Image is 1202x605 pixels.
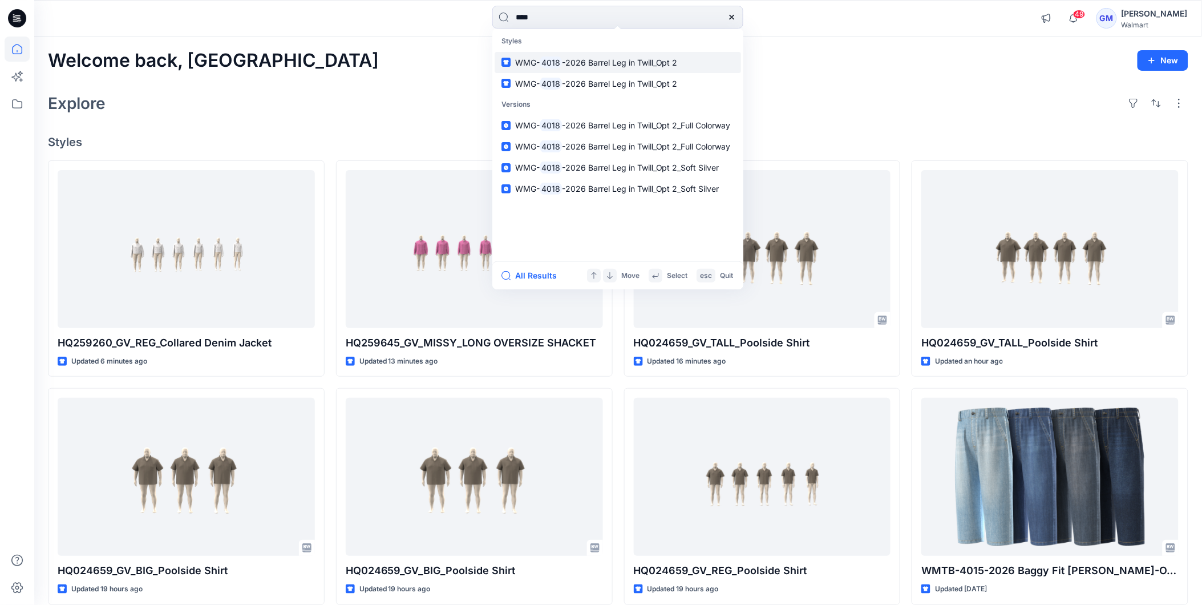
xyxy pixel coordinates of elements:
[359,583,431,595] p: Updated 19 hours ago
[562,163,719,172] span: -2026 Barrel Leg in Twill_Opt 2_Soft Silver
[346,335,603,351] p: HQ259645_GV_MISSY_LONG OVERSIZE SHACKET
[1138,50,1188,71] button: New
[48,50,379,71] h2: Welcome back, [GEOGRAPHIC_DATA]
[1122,21,1188,29] div: Walmart
[540,77,562,90] mark: 4018
[359,356,438,368] p: Updated 13 minutes ago
[1096,8,1117,29] div: GM
[667,270,687,282] p: Select
[501,269,564,283] button: All Results
[621,270,640,282] p: Move
[935,583,987,595] p: Updated [DATE]
[346,398,603,556] a: HQ024659_GV_BIG_Poolside Shirt
[921,170,1179,328] a: HQ024659_GV_TALL_Poolside Shirt
[515,79,540,88] span: WMG-
[540,140,562,153] mark: 4018
[720,270,733,282] p: Quit
[540,119,562,132] mark: 4018
[634,170,891,328] a: HQ024659_GV_TALL_Poolside Shirt
[495,178,741,199] a: WMG-4018-2026 Barrel Leg in Twill_Opt 2_Soft Silver
[1073,10,1086,19] span: 49
[495,73,741,94] a: WMG-4018-2026 Barrel Leg in Twill_Opt 2
[562,58,678,67] span: -2026 Barrel Leg in Twill_Opt 2
[562,184,719,193] span: -2026 Barrel Leg in Twill_Opt 2_Soft Silver
[48,135,1188,149] h4: Styles
[495,115,741,136] a: WMG-4018-2026 Barrel Leg in Twill_Opt 2_Full Colorway
[562,120,731,130] span: -2026 Barrel Leg in Twill_Opt 2_Full Colorway
[1122,7,1188,21] div: [PERSON_NAME]
[515,184,540,193] span: WMG-
[58,398,315,556] a: HQ024659_GV_BIG_Poolside Shirt
[921,563,1179,579] p: WMTB-4015-2026 Baggy Fit [PERSON_NAME]-Opt 1A
[346,170,603,328] a: HQ259645_GV_MISSY_LONG OVERSIZE SHACKET
[540,56,562,69] mark: 4018
[515,58,540,67] span: WMG-
[562,79,678,88] span: -2026 Barrel Leg in Twill_Opt 2
[515,142,540,151] span: WMG-
[921,398,1179,556] a: WMTB-4015-2026 Baggy Fit Jean-Opt 1A
[540,161,562,174] mark: 4018
[700,270,712,282] p: esc
[71,583,143,595] p: Updated 19 hours ago
[495,52,741,73] a: WMG-4018-2026 Barrel Leg in Twill_Opt 2
[647,583,719,595] p: Updated 19 hours ago
[562,142,731,151] span: -2026 Barrel Leg in Twill_Opt 2_Full Colorway
[495,136,741,157] a: WMG-4018-2026 Barrel Leg in Twill_Opt 2_Full Colorway
[921,335,1179,351] p: HQ024659_GV_TALL_Poolside Shirt
[58,170,315,328] a: HQ259260_GV_REG_Collared Denim Jacket
[515,163,540,172] span: WMG-
[346,563,603,579] p: HQ024659_GV_BIG_Poolside Shirt
[935,356,1003,368] p: Updated an hour ago
[495,157,741,178] a: WMG-4018-2026 Barrel Leg in Twill_Opt 2_Soft Silver
[495,31,741,52] p: Styles
[647,356,726,368] p: Updated 16 minutes ago
[634,335,891,351] p: HQ024659_GV_TALL_Poolside Shirt
[48,94,106,112] h2: Explore
[58,563,315,579] p: HQ024659_GV_BIG_Poolside Shirt
[71,356,147,368] p: Updated 6 minutes ago
[58,335,315,351] p: HQ259260_GV_REG_Collared Denim Jacket
[540,182,562,195] mark: 4018
[495,94,741,115] p: Versions
[634,398,891,556] a: HQ024659_GV_REG_Poolside Shirt
[515,120,540,130] span: WMG-
[634,563,891,579] p: HQ024659_GV_REG_Poolside Shirt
